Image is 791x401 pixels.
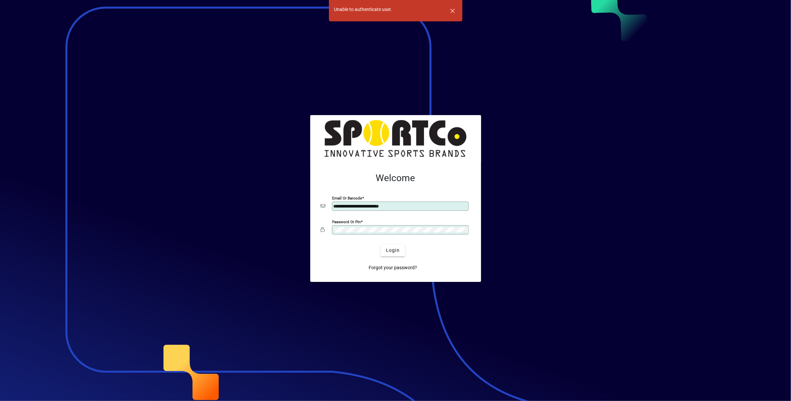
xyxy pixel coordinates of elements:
button: Login [381,245,405,257]
mat-label: Password or Pin [332,219,361,224]
button: Dismiss [445,3,461,19]
h2: Welcome [321,172,470,184]
a: Forgot your password? [366,262,420,274]
div: Unable to authenticate user. [334,6,392,13]
mat-label: Email or Barcode [332,195,362,200]
span: Login [386,247,400,254]
span: Forgot your password? [369,264,417,271]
